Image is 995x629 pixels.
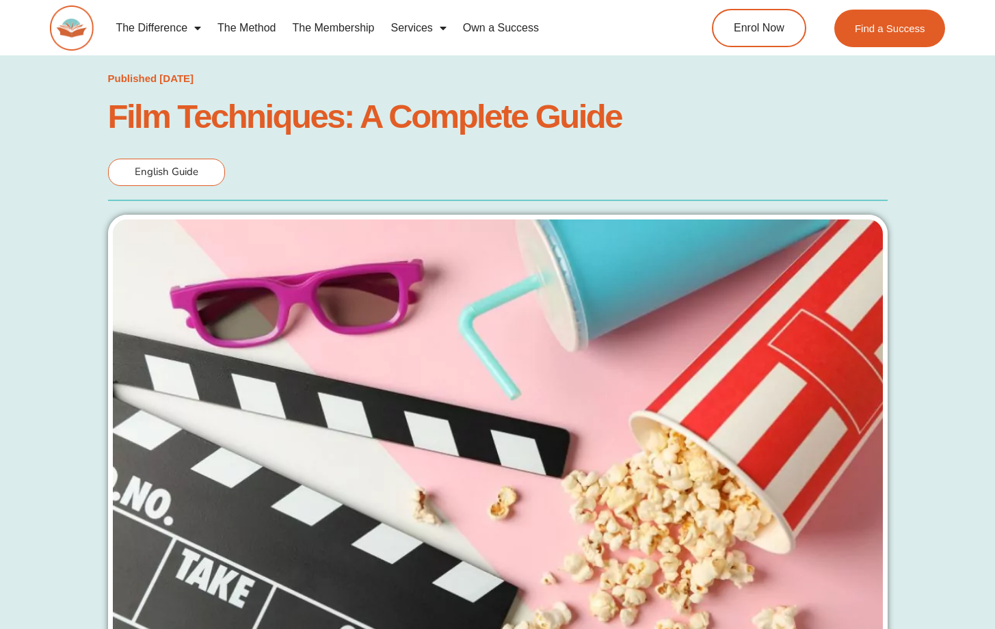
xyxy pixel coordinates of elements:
[108,72,157,84] span: Published
[712,9,806,47] a: Enrol Now
[284,12,382,44] a: The Membership
[209,12,284,44] a: The Method
[107,12,209,44] a: The Difference
[734,23,784,34] span: Enrol Now
[135,165,198,178] span: English Guide
[455,12,547,44] a: Own a Success
[383,12,455,44] a: Services
[834,10,946,47] a: Find a Success
[108,69,194,88] a: Published [DATE]
[107,12,660,44] nav: Menu
[108,101,888,131] h1: Film Techniques: A Complete Guide
[855,23,925,34] span: Find a Success
[159,72,194,84] time: [DATE]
